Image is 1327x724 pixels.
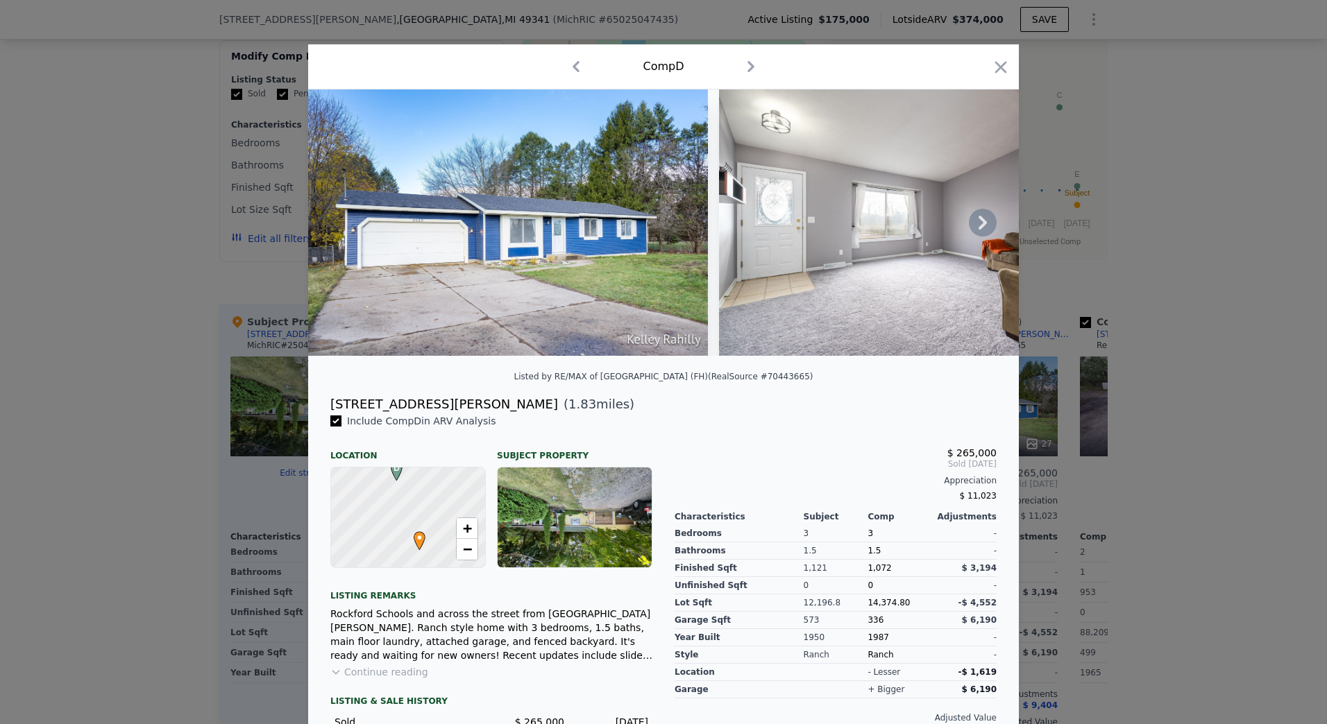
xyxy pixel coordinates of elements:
[568,397,596,411] span: 1.83
[932,629,997,646] div: -
[330,579,652,601] div: Listing remarks
[804,646,868,664] div: Ranch
[804,612,868,629] div: 573
[675,542,804,560] div: Bathrooms
[675,511,804,522] div: Characteristics
[804,560,868,577] div: 1,121
[804,594,868,612] div: 12,196.8
[457,518,477,539] a: Zoom in
[868,511,932,522] div: Comp
[804,511,868,522] div: Subject
[868,629,932,646] div: 1987
[868,598,910,607] span: 14,374.80
[675,475,997,486] div: Appreciation
[958,598,997,607] span: -$ 4,552
[932,525,997,542] div: -
[330,665,428,679] button: Continue reading
[958,667,997,677] span: -$ 1,619
[947,447,997,458] span: $ 265,000
[341,415,502,426] span: Include Comp D in ARV Analysis
[308,89,708,356] img: Property Img
[463,519,472,537] span: +
[675,594,804,612] div: Lot Sqft
[330,696,652,709] div: LISTING & SALE HISTORY
[868,666,900,678] div: - lesser
[410,527,429,548] span: •
[962,615,997,625] span: $ 6,190
[330,607,652,662] div: Rockford Schools and across the street from [GEOGRAPHIC_DATA][PERSON_NAME]. Ranch style home with...
[463,540,472,558] span: −
[804,577,868,594] div: 0
[675,612,804,629] div: Garage Sqft
[804,629,868,646] div: 1950
[932,577,997,594] div: -
[868,528,873,538] span: 3
[457,539,477,560] a: Zoom out
[675,629,804,646] div: Year Built
[868,563,891,573] span: 1,072
[558,395,634,414] span: ( miles)
[330,395,558,414] div: [STREET_ADDRESS][PERSON_NAME]
[868,646,932,664] div: Ranch
[868,615,884,625] span: 336
[675,681,804,698] div: garage
[719,89,1119,356] img: Property Img
[962,563,997,573] span: $ 3,194
[960,491,997,501] span: $ 11,023
[804,542,868,560] div: 1.5
[514,372,813,381] div: Listed by RE/MAX of [GEOGRAPHIC_DATA] (FH) (RealSource #70443665)
[932,646,997,664] div: -
[387,462,406,474] span: D
[868,542,932,560] div: 1.5
[675,664,804,681] div: location
[675,525,804,542] div: Bedrooms
[932,511,997,522] div: Adjustments
[962,684,997,694] span: $ 6,190
[643,58,684,75] div: Comp D
[675,458,997,469] span: Sold [DATE]
[675,712,997,723] div: Adjusted Value
[675,577,804,594] div: Unfinished Sqft
[330,439,486,461] div: Location
[387,462,396,470] div: D
[804,525,868,542] div: 3
[868,580,873,590] span: 0
[868,684,904,695] div: + bigger
[675,560,804,577] div: Finished Sqft
[932,542,997,560] div: -
[410,531,419,540] div: •
[675,646,804,664] div: Style
[497,439,652,461] div: Subject Property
